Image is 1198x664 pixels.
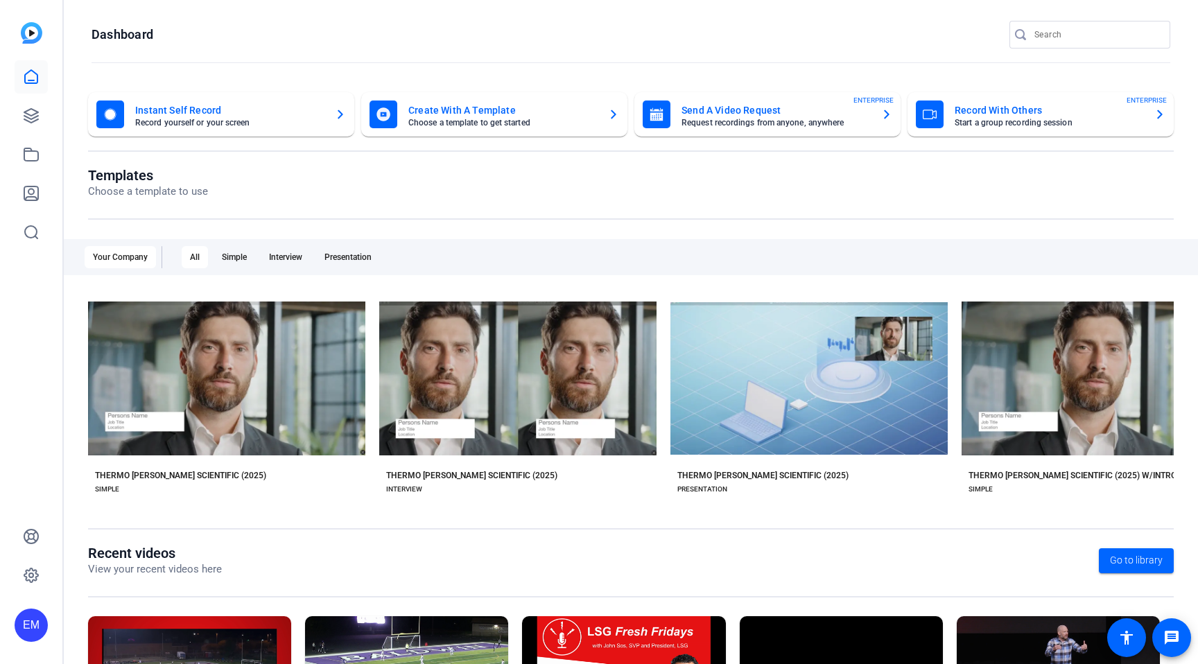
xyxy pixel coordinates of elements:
h1: Dashboard [92,26,153,43]
input: Search [1034,26,1159,43]
button: Create With A TemplateChoose a template to get started [361,92,627,137]
p: View your recent videos here [88,561,222,577]
div: THERMO [PERSON_NAME] SCIENTIFIC (2025) [95,470,266,481]
mat-card-title: Record With Others [955,102,1143,119]
mat-icon: message [1163,629,1180,646]
div: All [182,246,208,268]
div: INTERVIEW [386,484,422,495]
div: THERMO [PERSON_NAME] SCIENTIFIC (2025) W/INTRO [969,470,1177,481]
p: Choose a template to use [88,184,208,200]
a: Go to library [1099,548,1174,573]
div: Presentation [316,246,380,268]
mat-card-title: Instant Self Record [135,102,324,119]
button: Record With OthersStart a group recording sessionENTERPRISE [908,92,1174,137]
div: Simple [214,246,255,268]
div: Interview [261,246,311,268]
span: ENTERPRISE [853,95,894,105]
mat-card-subtitle: Record yourself or your screen [135,119,324,127]
div: SIMPLE [95,484,119,495]
mat-card-subtitle: Choose a template to get started [408,119,597,127]
mat-card-title: Send A Video Request [682,102,870,119]
span: ENTERPRISE [1127,95,1167,105]
div: SIMPLE [969,484,993,495]
div: THERMO [PERSON_NAME] SCIENTIFIC (2025) [677,470,849,481]
div: Your Company [85,246,156,268]
img: blue-gradient.svg [21,22,42,44]
mat-card-subtitle: Start a group recording session [955,119,1143,127]
h1: Recent videos [88,545,222,561]
mat-card-subtitle: Request recordings from anyone, anywhere [682,119,870,127]
button: Instant Self RecordRecord yourself or your screen [88,92,354,137]
mat-card-title: Create With A Template [408,102,597,119]
span: Go to library [1110,553,1163,568]
div: PRESENTATION [677,484,727,495]
div: EM [15,609,48,642]
mat-icon: accessibility [1118,629,1135,646]
div: THERMO [PERSON_NAME] SCIENTIFIC (2025) [386,470,557,481]
button: Send A Video RequestRequest recordings from anyone, anywhereENTERPRISE [634,92,901,137]
h1: Templates [88,167,208,184]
